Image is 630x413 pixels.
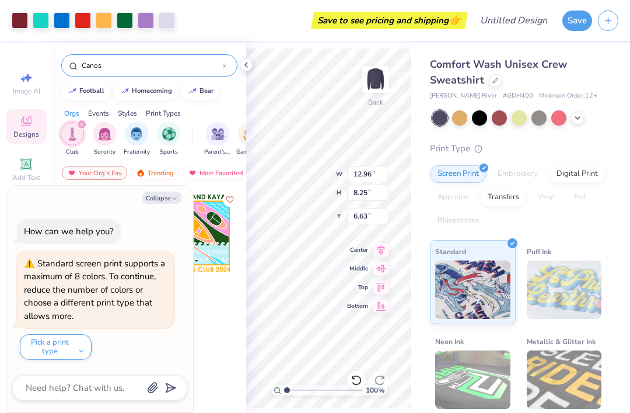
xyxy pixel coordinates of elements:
[124,122,150,157] button: filter button
[64,108,79,119] div: Orgs
[162,127,176,141] img: Sports Image
[435,261,510,319] img: Standard
[98,127,111,141] img: Sorority Image
[539,91,597,101] span: Minimum Order: 12 +
[199,88,213,94] div: bear
[435,350,510,409] img: Neon Ink
[211,127,225,141] img: Parent's Weekend Image
[435,245,466,258] span: Standard
[490,165,545,183] div: Embroidery
[204,122,231,157] div: filter for Parent's Weekend
[204,122,231,157] button: filter button
[347,283,368,291] span: Top
[449,13,461,27] span: 👉
[94,148,116,157] span: Sorority
[243,127,257,141] img: Game Day Image
[430,165,487,183] div: Screen Print
[236,122,263,157] div: filter for Game Day
[435,335,464,348] span: Neon Ink
[347,246,368,254] span: Center
[93,122,116,157] button: filter button
[183,166,249,180] div: Most Favorited
[66,148,79,157] span: Club
[430,189,477,206] div: Applique
[13,130,39,139] span: Designs
[347,265,368,273] span: Middle
[549,165,605,183] div: Digital Print
[366,385,384,395] span: 100 %
[566,189,594,206] div: Foil
[61,82,110,100] button: football
[471,9,556,32] input: Untitled Design
[13,86,40,96] span: Image AI
[62,166,127,180] div: Your Org's Fav
[142,192,181,204] button: Collapse
[88,108,109,119] div: Events
[12,173,40,182] span: Add Text
[124,122,150,157] div: filter for Fraternity
[114,82,177,100] button: homecoming
[124,148,150,157] span: Fraternity
[527,335,596,348] span: Metallic & Glitter Ink
[160,148,178,157] span: Sports
[503,91,533,101] span: # GDH400
[130,127,143,141] img: Fraternity Image
[68,88,77,95] img: trend_line.gif
[157,122,180,157] div: filter for Sports
[527,350,602,409] img: Metallic & Glitter Ink
[480,189,527,206] div: Transfers
[364,68,387,91] img: Back
[181,82,219,100] button: bear
[66,127,79,141] img: Club Image
[61,122,84,157] div: filter for Club
[61,122,84,157] button: filter button
[204,148,231,157] span: Parent's Weekend
[527,261,602,319] img: Puff Ink
[368,97,383,107] div: Back
[120,88,129,95] img: trend_line.gif
[20,334,92,360] button: Pick a print type
[562,11,592,31] button: Save
[146,108,181,119] div: Print Types
[67,169,76,177] img: most_fav.gif
[236,122,263,157] button: filter button
[157,122,180,157] button: filter button
[527,245,551,258] span: Puff Ink
[223,193,237,207] button: Like
[131,166,179,180] div: Trending
[24,225,114,237] div: How can we help you?
[314,12,465,29] div: Save to see pricing and shipping
[430,91,497,101] span: [PERSON_NAME] River
[136,169,145,177] img: trending.gif
[79,88,104,94] div: football
[236,148,263,157] span: Game Day
[430,142,607,155] div: Print Type
[430,57,567,87] span: Comfort Wash Unisex Crew Sweatshirt
[430,212,487,230] div: Rhinestones
[24,258,165,322] div: Standard screen print supports a maximum of 8 colors. To continue, reduce the number of colors or...
[188,169,197,177] img: most_fav.gif
[188,88,197,95] img: trend_line.gif
[347,302,368,310] span: Bottom
[80,60,222,71] input: Try "Alpha"
[132,88,172,94] div: homecoming
[530,189,563,206] div: Vinyl
[93,122,116,157] div: filter for Sorority
[118,108,137,119] div: Styles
